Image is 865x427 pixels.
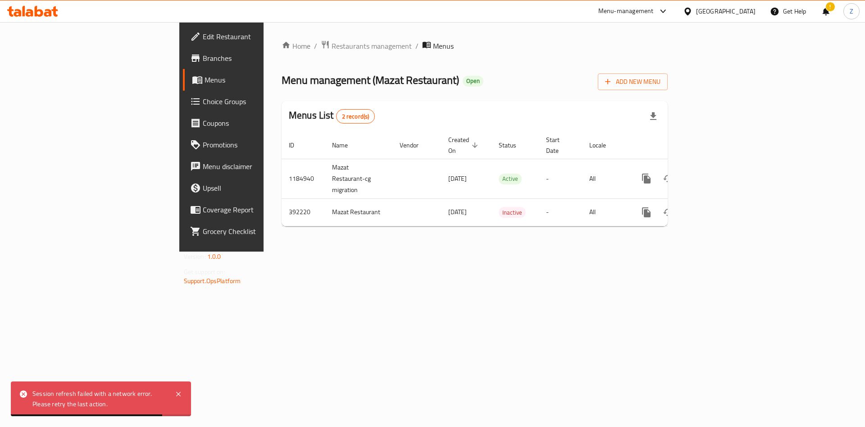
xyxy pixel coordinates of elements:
a: Promotions [183,134,324,156]
span: Add New Menu [605,76,660,87]
div: Total records count [336,109,375,124]
h2: Menus List [289,109,375,124]
span: ID [289,140,306,151]
span: Upsell [203,183,317,193]
span: [DATE] [448,173,467,184]
td: Mazat Restaurant [325,198,392,226]
span: Choice Groups [203,96,317,107]
a: Menu disclaimer [183,156,324,177]
span: Coupons [203,118,317,129]
div: [GEOGRAPHIC_DATA] [696,6,756,16]
th: Actions [628,132,729,159]
span: Start Date [546,134,571,156]
button: more [636,168,657,189]
span: Status [499,140,528,151]
table: enhanced table [282,132,729,226]
div: Open [463,76,483,87]
span: Menus [205,74,317,85]
span: Inactive [499,207,526,218]
span: 1.0.0 [207,251,221,262]
span: 2 record(s) [337,112,375,121]
td: - [539,159,582,198]
button: Change Status [657,168,679,189]
a: Branches [183,47,324,69]
span: Get support on: [184,266,225,278]
span: Version: [184,251,206,262]
td: All [582,159,628,198]
span: Restaurants management [332,41,412,51]
span: Vendor [400,140,430,151]
div: Menu-management [598,6,654,17]
div: Export file [642,106,664,127]
span: Name [332,140,360,151]
span: Branches [203,53,317,64]
span: Menus [433,41,454,51]
a: Support.OpsPlatform [184,275,241,287]
a: Restaurants management [321,40,412,52]
span: Menu management ( Mazat Restaurant ) [282,70,459,90]
a: Menus [183,69,324,91]
span: Coverage Report [203,204,317,215]
td: Mazat Restaurant-cg migration [325,159,392,198]
td: - [539,198,582,226]
a: Upsell [183,177,324,199]
li: / [415,41,419,51]
a: Edit Restaurant [183,26,324,47]
span: Promotions [203,139,317,150]
span: Locale [589,140,618,151]
a: Coverage Report [183,199,324,220]
a: Coupons [183,112,324,134]
button: Add New Menu [598,73,668,90]
td: All [582,198,628,226]
span: Open [463,77,483,85]
span: Grocery Checklist [203,226,317,237]
span: [DATE] [448,206,467,218]
span: Menu disclaimer [203,161,317,172]
nav: breadcrumb [282,40,668,52]
span: Z [850,6,853,16]
a: Grocery Checklist [183,220,324,242]
span: Edit Restaurant [203,31,317,42]
a: Choice Groups [183,91,324,112]
button: more [636,202,657,223]
span: Created On [448,134,481,156]
button: Change Status [657,202,679,223]
div: Session refresh failed with a network error. Please retry the last action. [32,389,166,409]
span: Active [499,174,522,184]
